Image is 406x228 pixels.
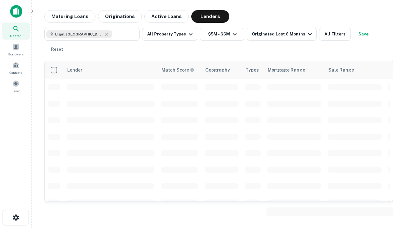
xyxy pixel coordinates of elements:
[161,66,193,73] h6: Match Score
[328,66,354,74] div: Sale Range
[161,66,194,73] div: Capitalize uses an advanced AI algorithm to match your search with the best lender. The match sco...
[268,66,305,74] div: Mortgage Range
[247,28,317,41] button: Originated Last 6 Months
[67,66,82,74] div: Lender
[8,52,23,57] span: Borrowers
[353,28,374,41] button: Save your search to get updates of matches that match your search criteria.
[47,43,67,56] button: Reset
[44,10,95,23] button: Maturing Loans
[324,61,385,79] th: Sale Range
[10,33,22,38] span: Search
[242,61,264,79] th: Types
[205,66,230,74] div: Geography
[98,10,142,23] button: Originations
[319,28,351,41] button: All Filters
[246,66,259,74] div: Types
[142,28,197,41] button: All Property Types
[201,61,242,79] th: Geography
[63,61,158,79] th: Lender
[10,5,22,18] img: capitalize-icon.png
[2,78,30,95] a: Saved
[200,28,244,41] button: $5M - $6M
[144,10,189,23] button: Active Loans
[374,157,406,187] iframe: Chat Widget
[2,22,30,40] a: Search
[158,61,201,79] th: Capitalize uses an advanced AI algorithm to match your search with the best lender. The match sco...
[2,59,30,76] a: Contacts
[191,10,229,23] button: Lenders
[2,41,30,58] a: Borrowers
[252,30,314,38] div: Originated Last 6 Months
[11,88,21,93] span: Saved
[264,61,324,79] th: Mortgage Range
[55,31,103,37] span: Elgin, [GEOGRAPHIC_DATA], [GEOGRAPHIC_DATA]
[10,70,22,75] span: Contacts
